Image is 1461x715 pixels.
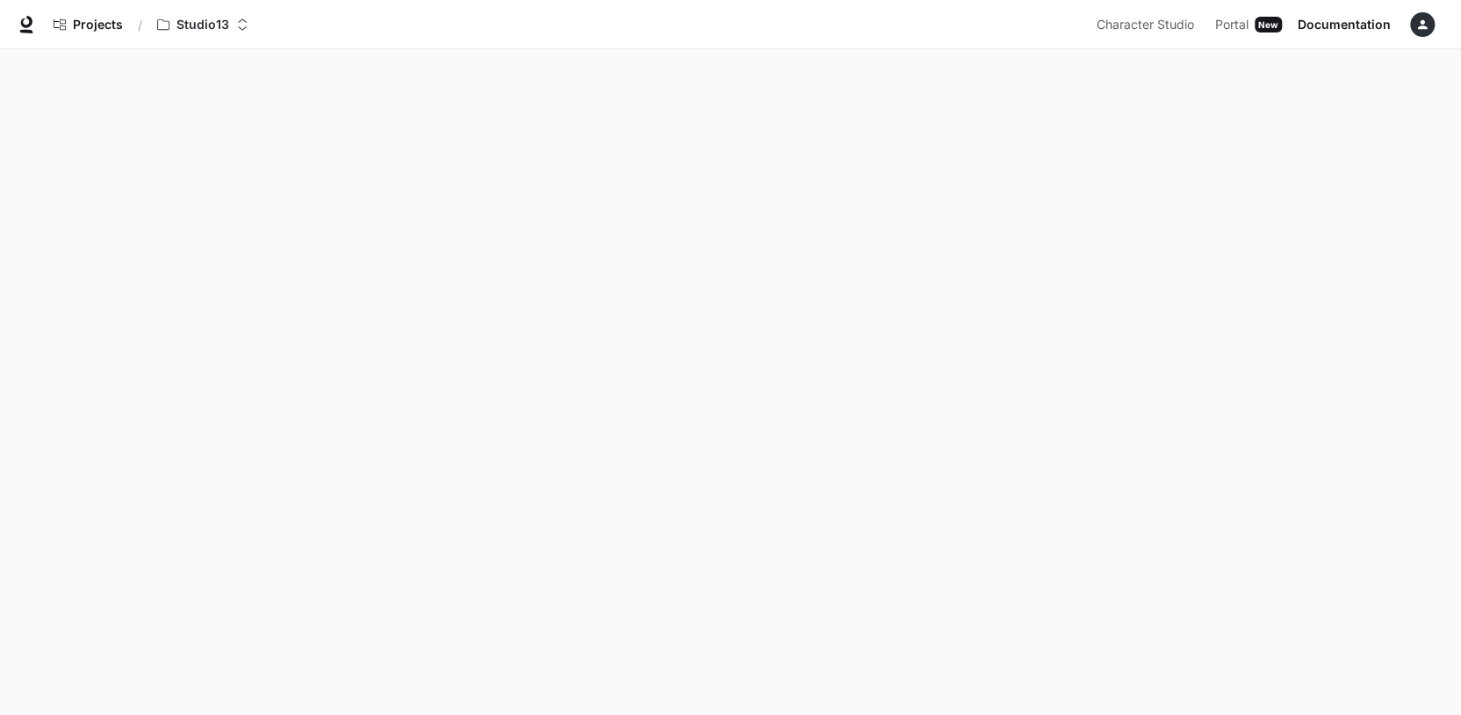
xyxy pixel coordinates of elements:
a: PortalNew [1208,7,1289,42]
span: Documentation [1298,14,1391,36]
span: Portal [1215,14,1249,36]
span: Projects [73,18,123,32]
a: Documentation [1291,7,1398,42]
p: Studio13 [176,18,229,32]
button: Open workspace menu [149,7,256,42]
span: Character Studio [1097,14,1194,36]
a: Character Studio [1090,7,1206,42]
div: / [131,16,149,34]
a: Go to projects [46,7,131,42]
div: New [1255,17,1282,32]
